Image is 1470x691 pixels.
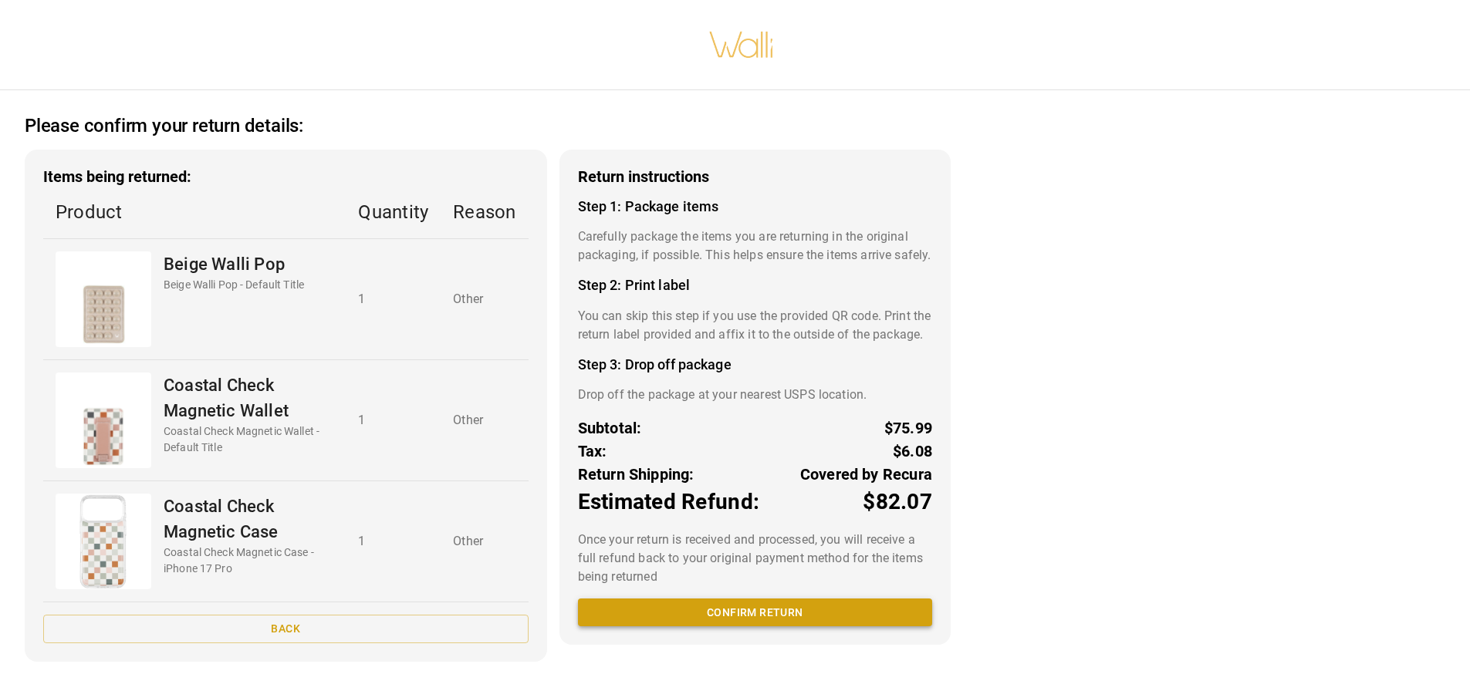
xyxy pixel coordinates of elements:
[358,532,428,551] p: 1
[358,411,428,430] p: 1
[358,290,428,308] p: 1
[358,198,428,226] p: Quantity
[578,486,759,518] p: Estimated Refund:
[578,228,932,265] p: Carefully package the items you are returning in the original packaging, if possible. This helps ...
[884,416,932,440] p: $75.99
[164,544,333,577] p: Coastal Check Magnetic Case - iPhone 17 Pro
[453,411,515,430] p: Other
[453,198,515,226] p: Reason
[578,531,932,586] p: Once your return is received and processed, you will receive a full refund back to your original ...
[453,290,515,308] p: Other
[578,463,694,486] p: Return Shipping:
[56,198,333,226] p: Product
[453,532,515,551] p: Other
[578,198,932,215] h4: Step 1: Package items
[863,486,932,518] p: $82.07
[25,115,303,137] h2: Please confirm your return details:
[43,168,529,186] h3: Items being returned:
[893,440,932,463] p: $6.08
[164,494,333,544] p: Coastal Check Magnetic Case
[578,168,932,186] h3: Return instructions
[164,277,304,293] p: Beige Walli Pop - Default Title
[164,423,333,456] p: Coastal Check Magnetic Wallet - Default Title
[578,307,932,344] p: You can skip this step if you use the provided QR code. Print the return label provided and affix...
[578,416,642,440] p: Subtotal:
[164,372,333,423] p: Coastal Check Magnetic Wallet
[578,356,932,373] h4: Step 3: Drop off package
[578,277,932,294] h4: Step 2: Print label
[800,463,932,486] p: Covered by Recura
[43,615,529,643] button: Back
[578,386,932,404] p: Drop off the package at your nearest USPS location.
[578,598,932,627] button: Confirm return
[164,251,304,277] p: Beige Walli Pop
[578,440,607,463] p: Tax:
[708,12,775,78] img: walli-inc.myshopify.com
